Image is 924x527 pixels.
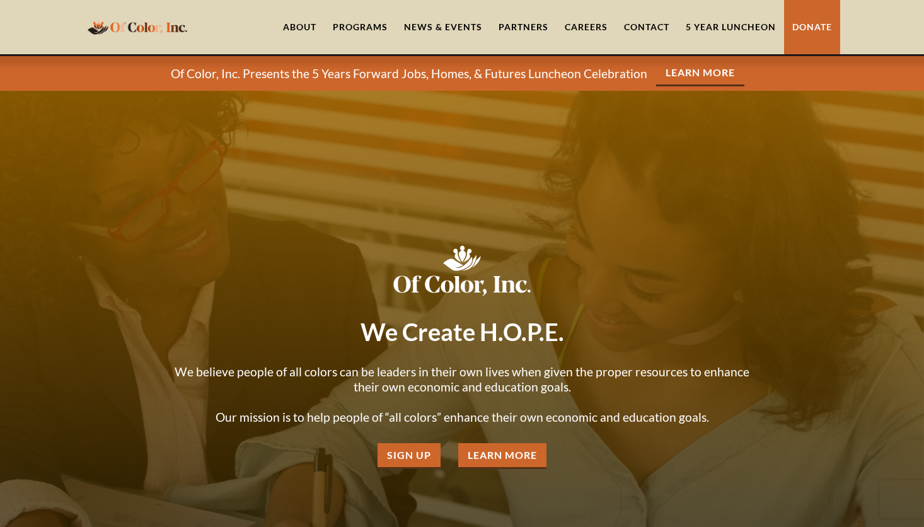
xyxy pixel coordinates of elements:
[361,317,564,346] strong: We Create H.O.P.E.
[656,61,744,86] a: Learn More
[171,66,647,81] p: Of Color, Inc. Presents the 5 Years Forward Jobs, Homes, & Futures Luncheon Celebration
[458,443,546,469] a: Learn More
[378,443,441,469] a: Sign Up
[84,12,191,42] a: home
[166,364,758,425] p: We believe people of all colors can be leaders in their own lives when given the proper resources...
[333,21,388,33] div: Programs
